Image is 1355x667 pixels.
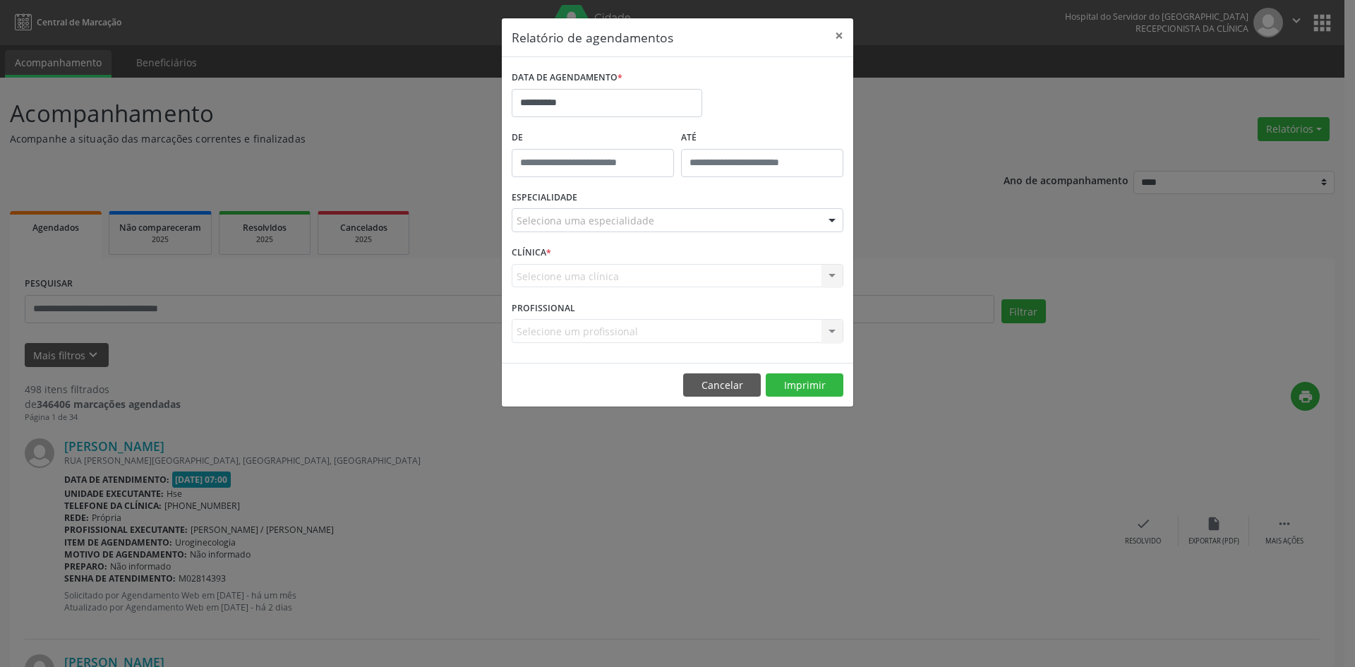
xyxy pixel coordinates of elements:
[512,28,673,47] h5: Relatório de agendamentos
[512,127,674,149] label: De
[512,187,577,209] label: ESPECIALIDADE
[683,373,761,397] button: Cancelar
[825,18,853,53] button: Close
[512,242,551,264] label: CLÍNICA
[681,127,843,149] label: ATÉ
[517,213,654,228] span: Seleciona uma especialidade
[512,297,575,319] label: PROFISSIONAL
[766,373,843,397] button: Imprimir
[512,67,622,89] label: DATA DE AGENDAMENTO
